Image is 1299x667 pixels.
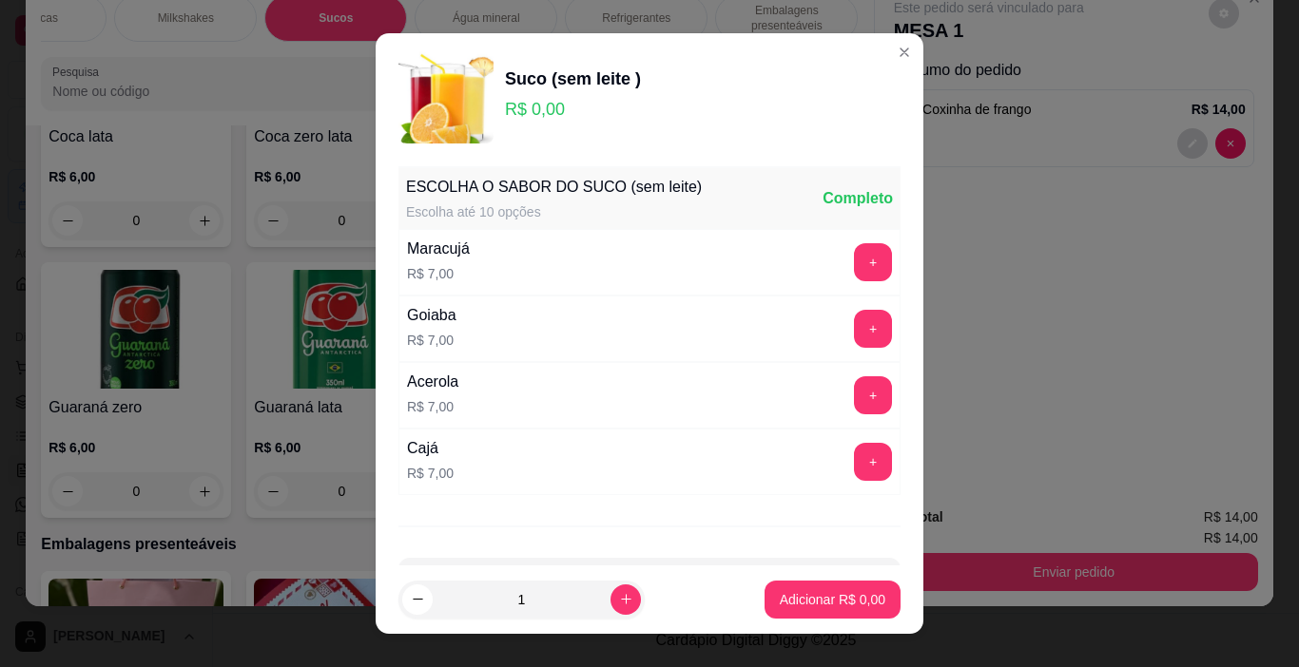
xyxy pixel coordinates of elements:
[407,304,456,327] div: Goiaba
[780,590,885,609] p: Adicionar R$ 0,00
[505,96,641,123] p: R$ 0,00
[854,243,892,281] button: add
[407,331,456,350] p: R$ 7,00
[406,202,702,221] div: Escolha até 10 opções
[407,371,458,393] div: Acerola
[402,584,433,615] button: decrease-product-quantity
[505,66,641,92] div: Suco (sem leite )
[398,48,494,143] img: product-image
[823,187,893,210] div: Completo
[854,310,892,348] button: add
[407,437,454,460] div: Cajá
[611,584,641,615] button: increase-product-quantity
[407,397,458,416] p: R$ 7,00
[854,376,892,414] button: add
[765,581,901,619] button: Adicionar R$ 0,00
[889,37,920,67] button: Close
[407,238,470,260] div: Maracujá
[854,443,892,481] button: add
[406,176,702,199] div: ESCOLHA O SABOR DO SUCO (sem leite)
[407,464,454,483] p: R$ 7,00
[407,264,470,283] p: R$ 7,00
